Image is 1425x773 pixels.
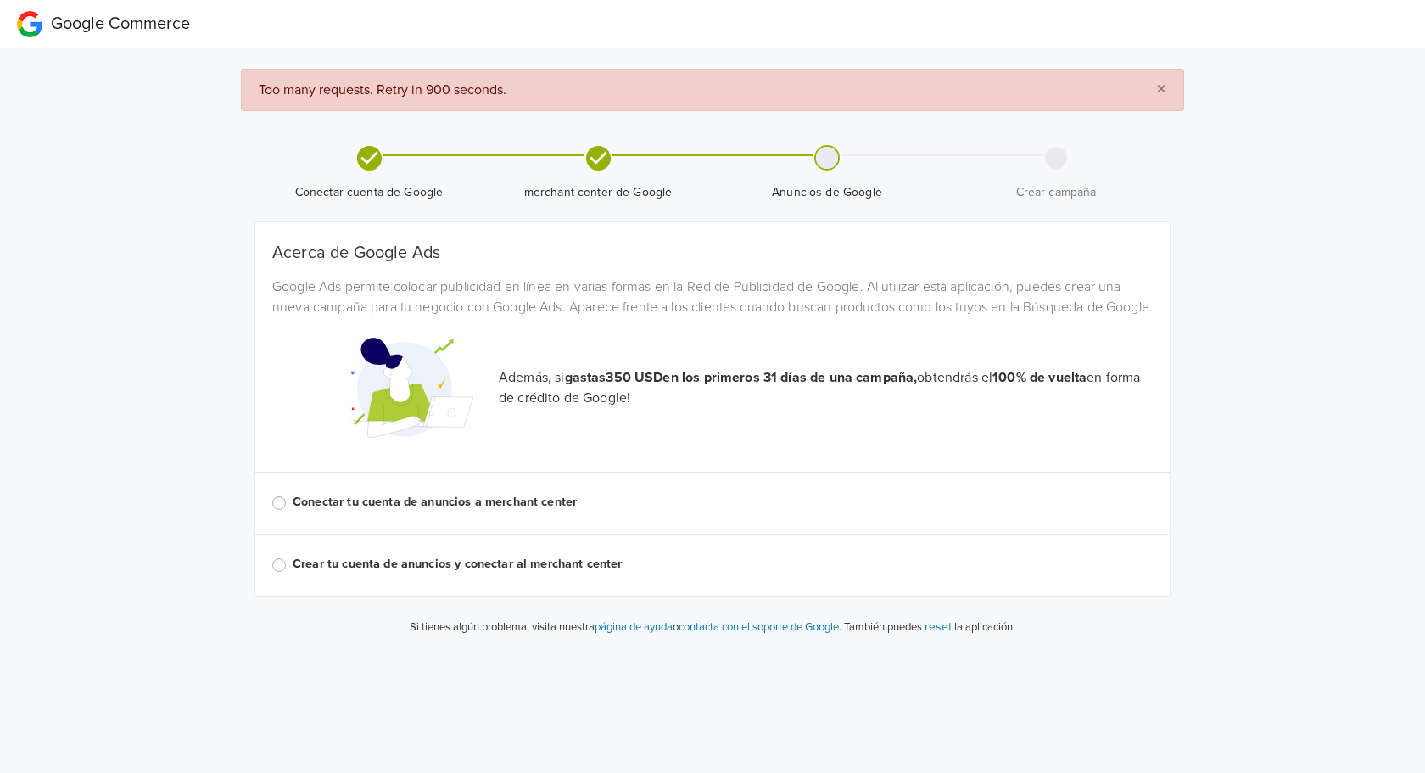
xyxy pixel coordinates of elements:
strong: gastas 350 USD en los primeros 31 días de una campaña, [565,369,918,386]
span: × [1156,77,1166,102]
label: Conectar tu cuenta de anuncios a merchant center [293,493,1153,512]
p: Además, si obtendrás el en forma de crédito de Google! [499,367,1153,408]
p: Si tienes algún problema, visita nuestra o . [410,619,841,636]
button: reset [925,617,952,636]
a: contacta con el soporte de Google [679,620,839,634]
strong: 100% de vuelta [992,369,1087,386]
span: merchant center de Google [490,184,706,201]
span: Google Commerce [51,14,190,34]
img: Google Promotional Codes [346,324,473,451]
h5: Acerca de Google Ads [272,243,1153,263]
span: Crear campaña [948,184,1164,201]
span: Anuncios de Google [719,184,935,201]
p: También puedes la aplicación. [841,617,1015,636]
button: Close [1139,70,1183,110]
span: Conectar cuenta de Google [261,184,477,201]
a: página de ayuda [595,620,673,634]
div: Google Ads permite colocar publicidad en línea en varias formas en la Red de Publicidad de Google... [260,277,1165,317]
span: Too many requests. Retry in 900 seconds. [259,81,506,98]
label: Crear tu cuenta de anuncios y conectar al merchant center [293,555,1153,574]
